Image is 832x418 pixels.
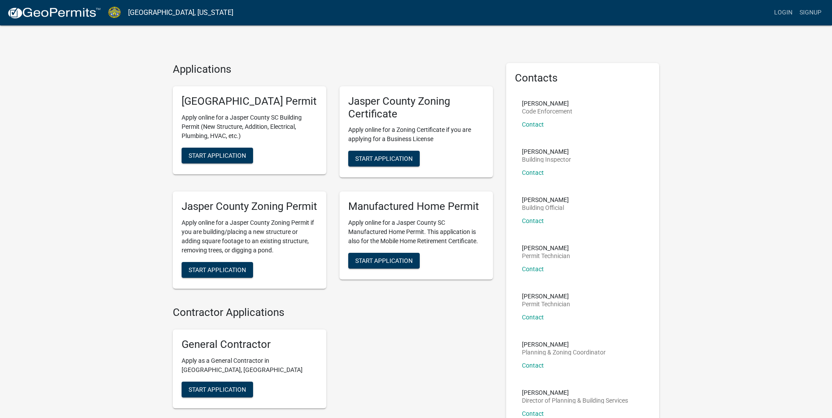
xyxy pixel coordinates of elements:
[348,151,420,166] button: Start Application
[522,245,570,251] p: [PERSON_NAME]
[515,72,651,85] h5: Contacts
[522,108,572,114] p: Code Enforcement
[522,266,544,273] a: Contact
[173,63,493,296] wm-workflow-list-section: Applications
[189,152,246,159] span: Start Application
[522,362,544,369] a: Contact
[522,410,544,417] a: Contact
[348,125,484,144] p: Apply online for a Zoning Certificate if you are applying for a Business License
[522,217,544,224] a: Contact
[522,390,628,396] p: [PERSON_NAME]
[182,262,253,278] button: Start Application
[522,149,571,155] p: [PERSON_NAME]
[173,306,493,319] h4: Contractor Applications
[182,95,318,108] h5: [GEOGRAPHIC_DATA] Permit
[173,63,493,76] h4: Applications
[522,156,571,163] p: Building Inspector
[355,155,413,162] span: Start Application
[173,306,493,415] wm-workflow-list-section: Contractor Applications
[522,121,544,128] a: Contact
[189,386,246,393] span: Start Application
[189,266,246,273] span: Start Application
[182,200,318,213] h5: Jasper County Zoning Permit
[522,205,569,211] p: Building Official
[348,200,484,213] h5: Manufactured Home Permit
[522,293,570,299] p: [PERSON_NAME]
[522,314,544,321] a: Contact
[182,382,253,397] button: Start Application
[522,197,569,203] p: [PERSON_NAME]
[348,95,484,120] h5: Jasper County Zoning Certificate
[522,301,570,307] p: Permit Technician
[182,113,318,141] p: Apply online for a Jasper County SC Building Permit (New Structure, Addition, Electrical, Plumbin...
[796,4,825,21] a: Signup
[128,5,233,20] a: [GEOGRAPHIC_DATA], [US_STATE]
[182,218,318,255] p: Apply online for a Jasper County Zoning Permit if you are building/placing a new structure or add...
[771,4,796,21] a: Login
[522,397,628,404] p: Director of Planning & Building Services
[522,253,570,259] p: Permit Technician
[522,341,606,347] p: [PERSON_NAME]
[182,338,318,351] h5: General Contractor
[522,349,606,355] p: Planning & Zoning Coordinator
[182,148,253,163] button: Start Application
[348,218,484,246] p: Apply online for a Jasper County SC Manufactured Home Permit. This application is also for the Mo...
[348,253,420,269] button: Start Application
[108,7,121,18] img: Jasper County, South Carolina
[522,169,544,176] a: Contact
[522,100,572,106] p: [PERSON_NAME]
[355,257,413,264] span: Start Application
[182,356,318,375] p: Apply as a General Contractor in [GEOGRAPHIC_DATA], [GEOGRAPHIC_DATA]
